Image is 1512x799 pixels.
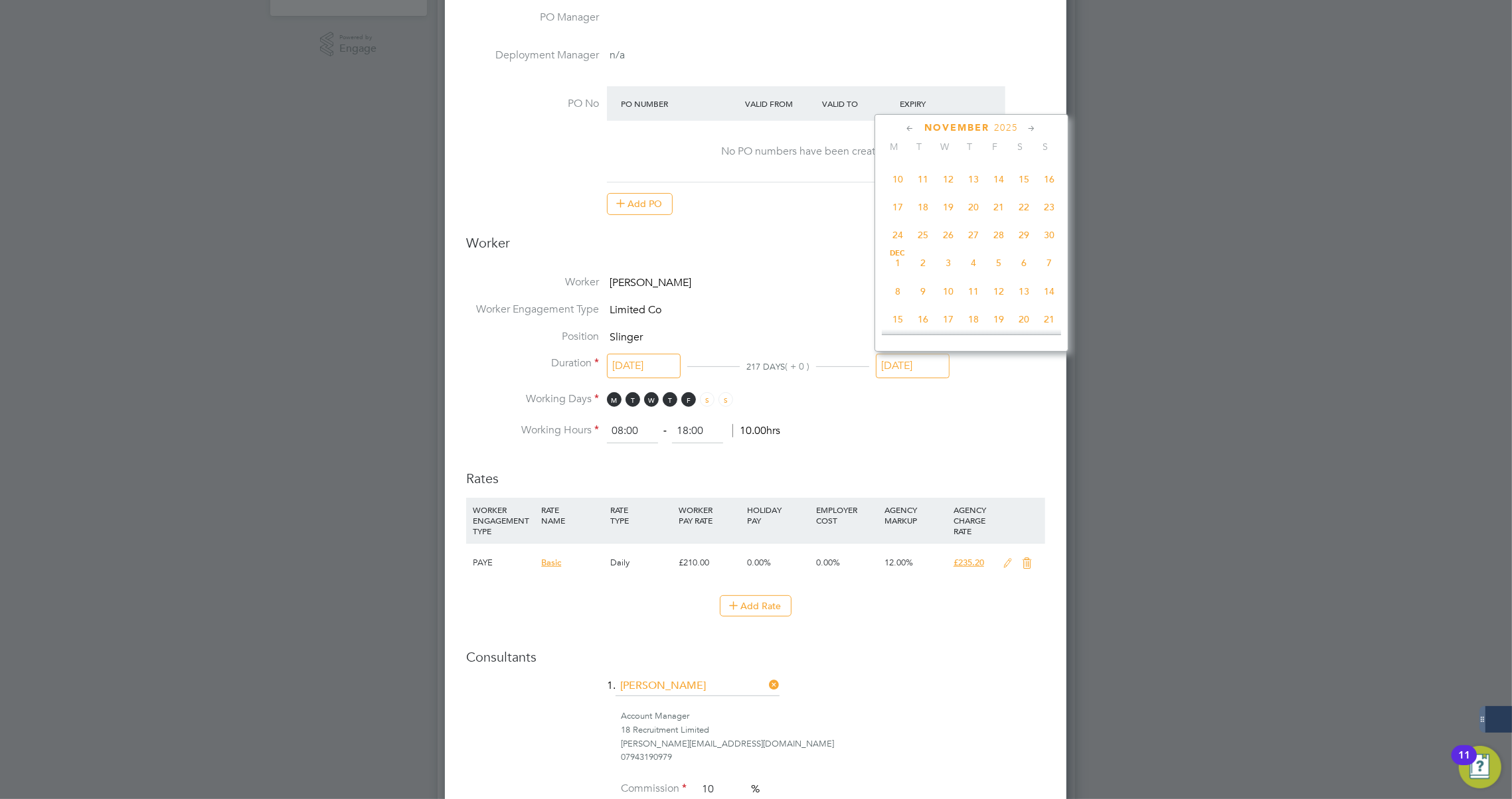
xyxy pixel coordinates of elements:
span: T [958,141,983,153]
label: Commission [620,782,687,796]
div: Expiry [896,92,974,115]
span: 22 [1011,194,1037,220]
span: T [626,392,640,407]
span: 10 [885,167,910,192]
span: 20 [961,194,986,220]
div: RATE TYPE [607,498,675,532]
span: Slinger [610,330,643,344]
label: Duration [466,356,599,370]
span: 12 [986,279,1011,304]
div: Account Manager [621,709,1045,723]
span: W [932,141,958,153]
span: 27 [961,222,986,248]
span: 2 [910,250,936,275]
span: 8 [885,279,910,304]
span: 15 [1011,167,1037,192]
span: 13 [961,167,986,192]
input: 08:00 [607,419,658,443]
span: n/a [610,48,625,62]
span: T [907,141,932,153]
label: PO No [466,97,599,111]
label: Working Days [466,392,599,406]
label: PO Manager [466,11,599,25]
span: 10.00hrs [732,424,780,437]
span: S [718,392,733,407]
span: W [644,392,659,407]
span: 26 [936,222,961,248]
span: 19 [936,194,961,220]
span: F [983,141,1008,153]
input: Search for... [616,676,780,696]
span: T [663,392,677,407]
div: WORKER ENGAGEMENT TYPE [469,498,538,543]
button: Add PO [607,193,673,214]
label: Deployment Manager [466,48,599,62]
span: 12 [936,167,961,192]
input: Select one [876,354,950,378]
label: Working Hours [466,423,599,437]
span: 1 [885,250,910,275]
input: Select one [607,354,681,378]
span: S [700,392,714,407]
div: RATE NAME [538,498,606,532]
label: Worker [466,275,599,289]
span: 7 [1037,250,1062,275]
span: ‐ [661,424,669,437]
div: PO Number [618,92,742,115]
span: 25 [910,222,936,248]
span: Dec [885,250,910,257]
span: 13 [1011,279,1037,304]
span: [PERSON_NAME] [610,276,691,289]
h3: Rates [466,457,1045,487]
span: 19 [986,307,1011,332]
span: Basic [541,557,561,568]
h3: Consultants [466,648,1045,666]
span: 0.00% [748,557,772,568]
span: 2025 [994,122,1018,133]
span: 10 [936,279,961,304]
div: 11 [1458,755,1470,772]
span: 6 [1011,250,1037,275]
span: 15 [885,307,910,332]
span: November [924,122,989,133]
span: 14 [986,167,1011,192]
span: 5 [986,250,1011,275]
span: 17 [936,307,961,332]
span: 23 [1037,194,1062,220]
span: M [882,141,907,153]
div: HOLIDAY PAY [744,498,813,532]
span: 29 [1011,222,1037,248]
span: 21 [986,194,1011,220]
span: 0.00% [816,557,840,568]
span: 4 [961,250,986,275]
span: 21 [1037,307,1062,332]
div: £210.00 [675,544,744,582]
span: 14 [1037,279,1062,304]
div: [PERSON_NAME][EMAIL_ADDRESS][DOMAIN_NAME] [621,737,1045,751]
span: 16 [1037,167,1062,192]
button: Open Resource Center, 11 new notifications [1459,746,1501,788]
div: 07943190979 [621,751,1045,764]
button: Add Rate [720,595,792,617]
label: Worker Engagement Type [466,303,599,317]
span: 28 [986,222,1011,248]
span: % [751,782,760,796]
span: F [681,392,696,407]
span: M [607,392,622,407]
span: S [1033,141,1058,153]
div: AGENCY MARKUP [881,498,950,532]
span: 18 [910,194,936,220]
div: Valid To [819,92,897,115]
div: Valid From [742,92,819,115]
span: 3 [936,250,961,275]
input: 17:00 [672,419,723,443]
div: No PO numbers have been created. [620,145,992,159]
span: 18 [961,307,986,332]
div: Daily [607,544,675,582]
span: 11 [961,279,986,304]
span: 16 [910,307,936,332]
span: ( + 0 ) [785,360,809,372]
span: 217 DAYS [746,361,785,372]
span: 17 [885,194,910,220]
label: Position [466,330,599,344]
